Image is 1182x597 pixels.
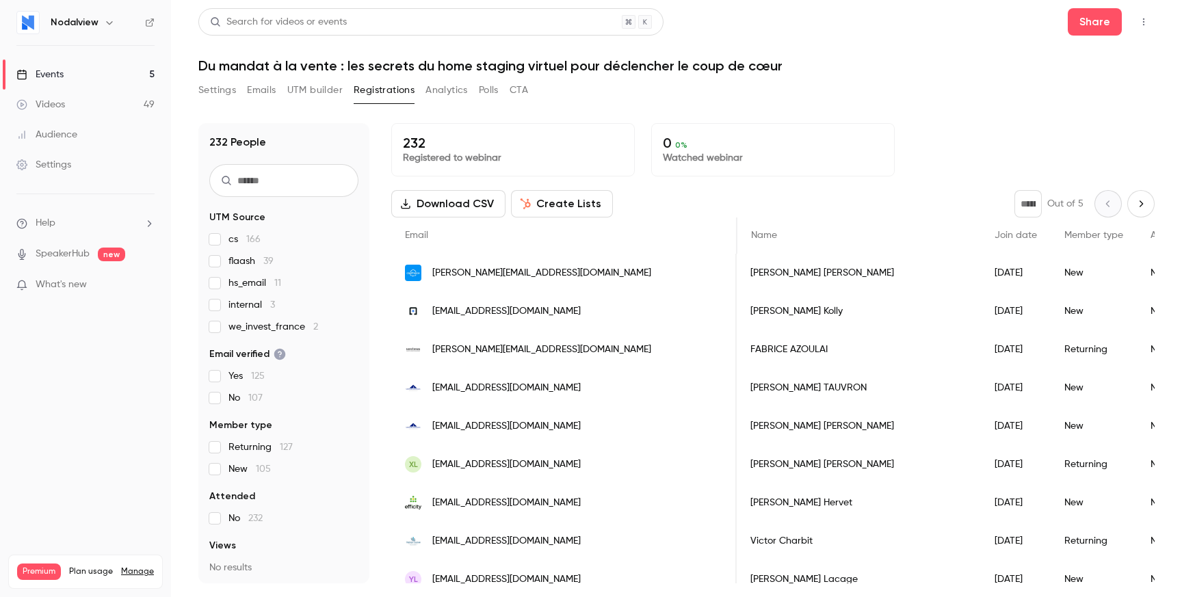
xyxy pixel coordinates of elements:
[981,292,1051,330] div: [DATE]
[198,79,236,101] button: Settings
[675,140,687,150] span: 0 %
[248,514,263,523] span: 232
[17,12,39,34] img: Nodalview
[981,330,1051,369] div: [DATE]
[409,573,418,585] span: YL
[228,254,274,268] span: flaash
[270,300,275,310] span: 3
[51,16,98,29] h6: Nodalview
[198,57,1155,74] h1: Du mandat à la vente : les secrets du home staging virtuel pour déclencher le coup de cœur
[432,381,581,395] span: [EMAIL_ADDRESS][DOMAIN_NAME]
[405,265,421,281] img: capifrance.fr
[981,483,1051,522] div: [DATE]
[17,563,61,580] span: Premium
[228,276,281,290] span: hs_email
[432,496,581,510] span: [EMAIL_ADDRESS][DOMAIN_NAME]
[737,254,981,292] div: [PERSON_NAME] [PERSON_NAME]
[228,233,261,246] span: cs
[737,522,981,560] div: Victor Charbit
[138,279,155,291] iframe: Noticeable Trigger
[1051,407,1137,445] div: New
[16,216,155,230] li: help-dropdown-opener
[432,266,651,280] span: [PERSON_NAME][EMAIL_ADDRESS][DOMAIN_NAME]
[405,536,421,546] img: optimum-courtage.fr
[274,278,281,288] span: 11
[737,483,981,522] div: [PERSON_NAME] Hervet
[121,566,154,577] a: Manage
[432,304,581,319] span: [EMAIL_ADDRESS][DOMAIN_NAME]
[511,190,613,217] button: Create Lists
[663,151,883,165] p: Watched webinar
[228,298,275,312] span: internal
[16,68,64,81] div: Events
[510,79,528,101] button: CTA
[403,135,623,151] p: 232
[403,151,623,165] p: Registered to webinar
[751,230,777,240] span: Name
[251,371,265,381] span: 125
[16,128,77,142] div: Audience
[228,512,263,525] span: No
[405,494,421,511] img: efficity.com
[209,490,255,503] span: Attended
[209,134,266,150] h1: 232 People
[228,462,271,476] span: New
[209,419,272,432] span: Member type
[16,158,71,172] div: Settings
[405,341,421,358] img: nestenn.com
[1051,369,1137,407] div: New
[1051,254,1137,292] div: New
[69,566,113,577] span: Plan usage
[409,458,418,470] span: XL
[246,235,261,244] span: 166
[1127,190,1155,217] button: Next page
[405,380,421,396] img: comptoir-immo.ch
[36,278,87,292] span: What's new
[405,230,428,240] span: Email
[737,407,981,445] div: [PERSON_NAME] [PERSON_NAME]
[228,440,293,454] span: Returning
[36,247,90,261] a: SpeakerHub
[405,418,421,434] img: comptoir-immo.ch
[280,442,293,452] span: 127
[981,369,1051,407] div: [DATE]
[313,322,318,332] span: 2
[737,369,981,407] div: [PERSON_NAME] TAUVRON
[228,391,263,405] span: No
[98,248,125,261] span: new
[432,343,651,357] span: [PERSON_NAME][EMAIL_ADDRESS][DOMAIN_NAME]
[981,522,1051,560] div: [DATE]
[981,254,1051,292] div: [DATE]
[256,464,271,474] span: 105
[432,457,581,472] span: [EMAIL_ADDRESS][DOMAIN_NAME]
[737,445,981,483] div: [PERSON_NAME] [PERSON_NAME]
[1051,292,1137,330] div: New
[1047,197,1083,211] p: Out of 5
[981,445,1051,483] div: [DATE]
[354,79,415,101] button: Registrations
[16,98,65,111] div: Videos
[391,190,505,217] button: Download CSV
[479,79,499,101] button: Polls
[36,216,55,230] span: Help
[209,347,286,361] span: Email verified
[210,15,347,29] div: Search for videos or events
[737,330,981,369] div: FABRICE AZOULAI
[663,135,883,151] p: 0
[228,320,318,334] span: we_invest_france
[1064,230,1123,240] span: Member type
[248,393,263,403] span: 107
[995,230,1037,240] span: Join date
[425,79,468,101] button: Analytics
[432,534,581,548] span: [EMAIL_ADDRESS][DOMAIN_NAME]
[209,561,358,574] p: No results
[1068,8,1122,36] button: Share
[981,407,1051,445] div: [DATE]
[247,79,276,101] button: Emails
[228,369,265,383] span: Yes
[1051,330,1137,369] div: Returning
[737,292,981,330] div: [PERSON_NAME] Kolly
[209,211,265,224] span: UTM Source
[287,79,343,101] button: UTM builder
[1051,522,1137,560] div: Returning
